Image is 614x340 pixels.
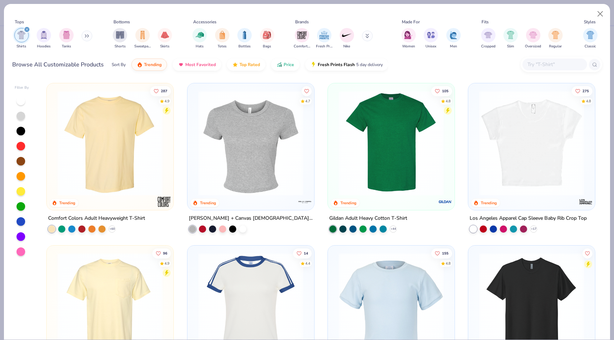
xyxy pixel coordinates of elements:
span: 155 [442,252,448,255]
div: filter for Slim [503,28,518,49]
span: + 60 [110,227,115,231]
button: filter button [237,28,252,49]
span: Comfort Colors [294,44,310,49]
img: Gildan logo [438,195,452,209]
button: filter button [158,28,172,49]
span: Sweatpants [134,44,151,49]
img: Bags Image [263,31,271,39]
span: Fresh Prints Flash [318,62,355,67]
span: Classic [585,44,596,49]
span: Hats [196,44,204,49]
button: filter button [401,28,416,49]
span: + 17 [531,227,536,231]
div: Accessories [193,19,217,25]
button: filter button [316,28,332,49]
span: Bottles [238,44,251,49]
span: Tanks [62,44,71,49]
div: Bottoms [113,19,130,25]
img: Bella + Canvas logo [298,195,312,209]
span: Trending [144,62,162,67]
img: Tanks Image [62,31,70,39]
span: Price [284,62,294,67]
div: filter for Sweatpants [134,28,151,49]
button: Top Rated [227,59,265,71]
div: Fits [482,19,489,25]
div: filter for Women [401,28,416,49]
img: Cropped Image [484,31,492,39]
button: filter button [134,28,151,49]
div: 4.8 [586,98,591,104]
div: filter for Fresh Prints [316,28,332,49]
img: Comfort Colors logo [157,195,172,209]
span: Slim [507,44,514,49]
span: Shirts [17,44,26,49]
div: filter for Hats [192,28,207,49]
img: Fresh Prints Image [319,30,330,41]
button: filter button [215,28,229,49]
div: [PERSON_NAME] + Canvas [DEMOGRAPHIC_DATA]' Micro Ribbed Baby Tee [189,214,313,223]
img: Nike Image [341,30,352,41]
button: Trending [131,59,167,71]
input: Try "T-Shirt" [527,60,582,69]
button: Like [150,86,171,96]
img: Hats Image [196,31,204,39]
span: Cropped [481,44,496,49]
img: Unisex Image [427,31,435,39]
span: Regular [549,44,562,49]
div: filter for Bottles [237,28,252,49]
span: Most Favorited [185,62,216,67]
img: Oversized Image [529,31,537,39]
img: Totes Image [218,31,226,39]
span: Nike [343,44,350,49]
img: 029b8af0-80e6-406f-9fdc-fdf898547912 [54,90,166,196]
span: Men [450,44,457,49]
button: Like [572,86,592,96]
div: Brands [295,19,309,25]
button: filter button [583,28,597,49]
span: 14 [303,252,308,255]
span: 287 [161,89,167,93]
button: filter button [481,28,496,49]
img: db319196-8705-402d-8b46-62aaa07ed94f [335,90,447,196]
button: Fresh Prints Flash5 day delivery [305,59,388,71]
div: filter for Skirts [158,28,172,49]
div: filter for Totes [215,28,229,49]
span: Unisex [425,44,436,49]
div: 4.9 [164,98,169,104]
div: Sort By [112,61,126,68]
div: filter for Bags [260,28,274,49]
span: Oversized [525,44,541,49]
span: Top Rated [239,62,260,67]
button: filter button [260,28,274,49]
div: filter for Classic [583,28,597,49]
div: filter for Hoodies [37,28,51,49]
button: Like [301,86,311,96]
button: Like [152,248,171,259]
div: filter for Nike [340,28,354,49]
button: Price [271,59,299,71]
button: filter button [424,28,438,49]
button: Like [431,86,452,96]
img: 28425ec1-0436-412d-a053-7d6557a5cd09 [307,90,419,196]
button: filter button [59,28,74,49]
button: Like [582,248,592,259]
img: Shorts Image [116,31,124,39]
div: 4.4 [305,261,310,266]
img: Bottles Image [241,31,248,39]
button: filter button [192,28,207,49]
div: Los Angeles Apparel Cap Sleeve Baby Rib Crop Top [470,214,587,223]
img: Regular Image [552,31,560,39]
span: Skirts [160,44,169,49]
button: Like [431,248,452,259]
button: Close [594,7,607,21]
img: Women Image [404,31,413,39]
span: 96 [163,252,167,255]
div: filter for Oversized [525,28,541,49]
img: Sweatpants Image [139,31,146,39]
div: filter for Tanks [59,28,74,49]
img: Classic Image [586,31,595,39]
button: Like [293,248,311,259]
img: Comfort Colors Image [297,30,307,41]
img: c7959168-479a-4259-8c5e-120e54807d6b [447,90,560,196]
img: Shirts Image [17,31,25,39]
